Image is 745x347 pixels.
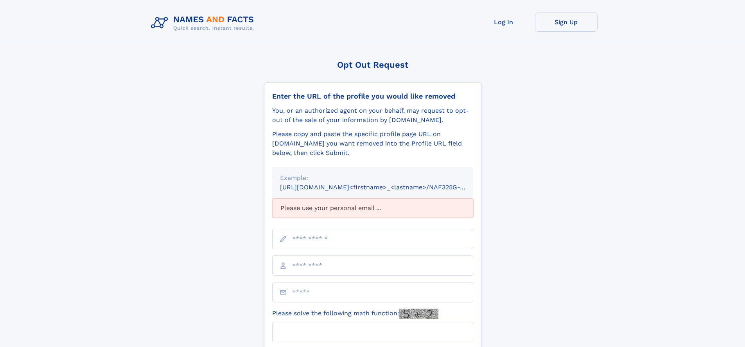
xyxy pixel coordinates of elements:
div: Opt Out Request [264,60,481,70]
a: Log In [472,13,535,32]
a: Sign Up [535,13,598,32]
div: Please use your personal email ... [272,198,473,218]
div: Example: [280,173,465,183]
small: [URL][DOMAIN_NAME]<firstname>_<lastname>/NAF325G-xxxxxxxx [280,183,488,191]
div: Enter the URL of the profile you would like removed [272,92,473,101]
label: Please solve the following math function: [272,309,438,319]
img: Logo Names and Facts [148,13,260,34]
div: You, or an authorized agent on your behalf, may request to opt-out of the sale of your informatio... [272,106,473,125]
div: Please copy and paste the specific profile page URL on [DOMAIN_NAME] you want removed into the Pr... [272,129,473,158]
